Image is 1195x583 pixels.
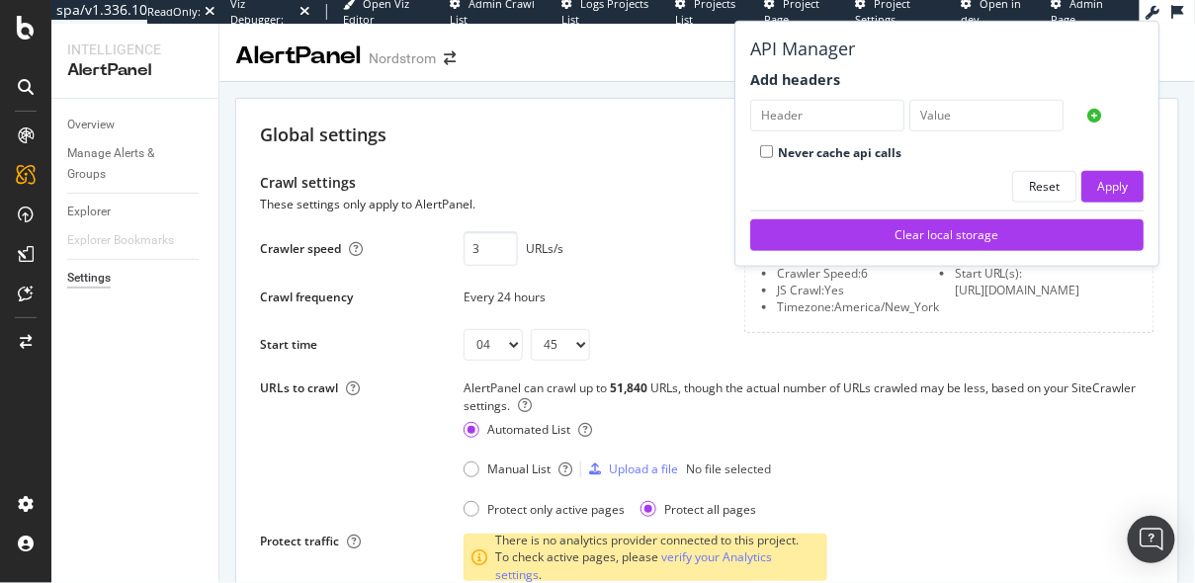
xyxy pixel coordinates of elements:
div: Clear local storage [766,226,1128,243]
div: URLs/s [526,240,563,257]
div: Crawl settings [260,172,1154,194]
a: Explorer [67,202,205,222]
div: Overview [67,115,115,135]
input: Header [750,100,904,131]
div: Protect all pages [640,501,756,518]
div: Automated List [464,421,570,438]
div: Manual List [487,460,551,477]
div: Protect only active pages [464,501,625,518]
a: Settings [67,268,205,289]
div: Intelligence [67,40,203,59]
a: verify your Analytics settings [495,548,772,582]
button: Reset [1012,171,1076,203]
div: AlertPanel [67,59,203,82]
div: 51,840 [610,379,650,396]
li: Crawler Speed: 6 [777,265,939,282]
div: Every 24 hours [464,289,721,305]
div: Manage Alerts & Groups [67,143,186,185]
div: Add headers [750,70,1144,91]
div: Explorer [67,202,111,222]
li: Start URL(s): [955,265,1080,282]
div: Crawler speed [260,240,341,257]
div: API Manager [750,37,1144,62]
div: AlertPanel can crawl up to URLs, though the actual number of URLs crawled may be less, based on y... [464,380,1154,414]
button: Apply [1081,171,1144,203]
div: Upload a file [609,460,678,477]
a: Manage Alerts & Groups [67,143,205,185]
div: Manual List [464,460,551,477]
div: Reset [1029,178,1060,195]
button: Upload a file [589,454,678,485]
div: AlertPanel [235,40,361,73]
div: Global settings [260,123,1154,148]
div: These settings only apply to AlertPanel. [260,194,475,215]
div: Crawl frequency [260,289,353,305]
label: Never cache api calls [778,144,901,161]
div: Settings [67,268,111,289]
div: Protect traffic [260,533,339,549]
div: There is no analytics provider connected to this project. To check active pages, please . [495,532,819,582]
a: Explorer Bookmarks [67,230,194,251]
div: No file selected [686,460,771,477]
div: Apply [1097,178,1128,195]
div: Nordstrom [369,48,436,68]
div: Open Intercom Messenger [1128,516,1175,563]
div: arrow-right-arrow-left [444,51,456,65]
div: Explorer Bookmarks [67,230,174,251]
div: ReadOnly: [147,4,201,20]
a: Overview [67,115,205,135]
div: Protect only active pages [487,501,625,518]
button: Clear local storage [750,219,1144,251]
li: JS Crawl: Yes [777,282,939,298]
li: Timezone: America/New_York [777,298,939,315]
div: URLs to crawl [260,379,338,396]
div: [URL][DOMAIN_NAME] [955,282,1080,298]
div: Protect all pages [664,501,756,518]
div: Start time [260,336,317,353]
div: Automated List [487,421,570,438]
input: Value [909,100,1064,131]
